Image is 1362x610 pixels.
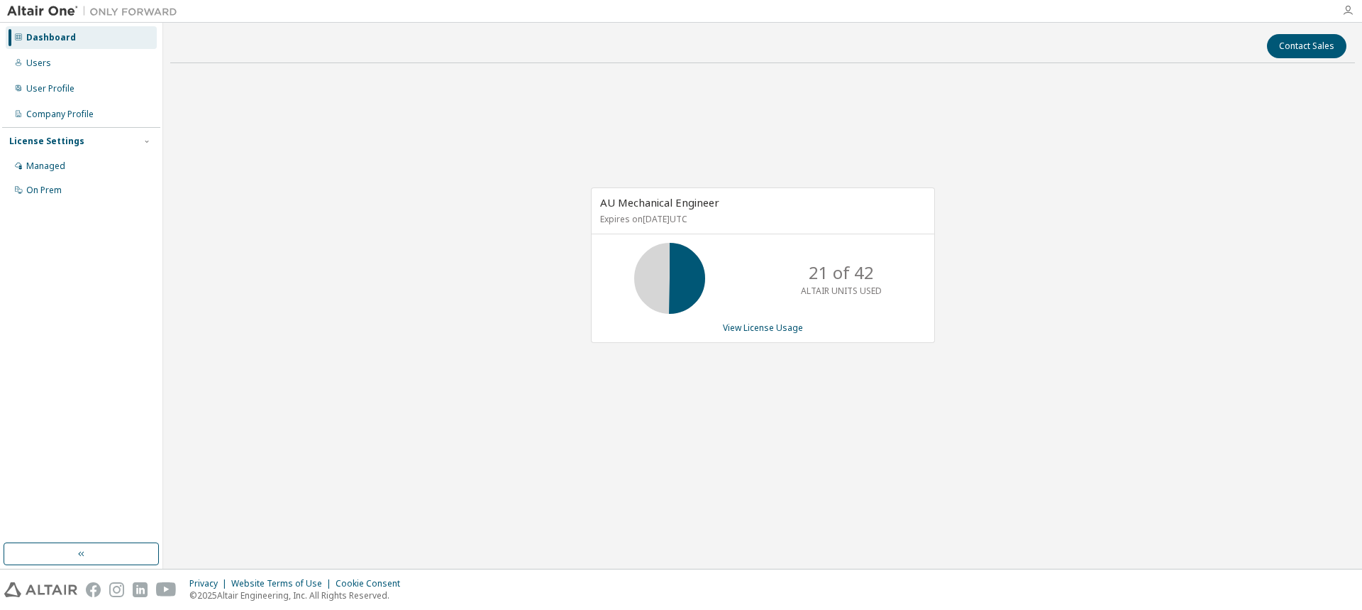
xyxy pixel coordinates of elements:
[189,578,231,589] div: Privacy
[809,261,874,285] p: 21 of 42
[109,582,124,597] img: instagram.svg
[26,58,51,69] div: Users
[723,322,803,334] a: View License Usage
[189,589,409,601] p: © 2025 Altair Engineering, Inc. All Rights Reserved.
[133,582,148,597] img: linkedin.svg
[336,578,409,589] div: Cookie Consent
[801,285,882,297] p: ALTAIR UNITS USED
[26,32,76,43] div: Dashboard
[156,582,177,597] img: youtube.svg
[231,578,336,589] div: Website Terms of Use
[26,160,65,172] div: Managed
[600,213,922,225] p: Expires on [DATE] UTC
[1267,34,1346,58] button: Contact Sales
[26,109,94,120] div: Company Profile
[4,582,77,597] img: altair_logo.svg
[9,136,84,147] div: License Settings
[600,195,719,209] span: AU Mechanical Engineer
[26,83,74,94] div: User Profile
[7,4,184,18] img: Altair One
[26,185,62,196] div: On Prem
[86,582,101,597] img: facebook.svg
